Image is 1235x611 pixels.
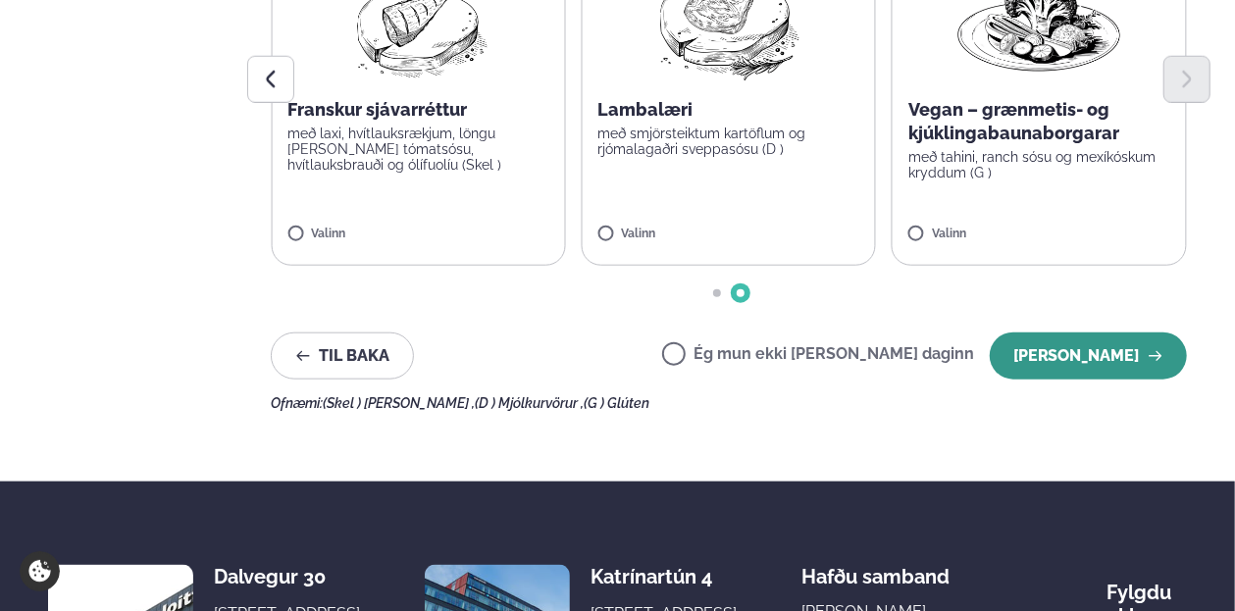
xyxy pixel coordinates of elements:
[1163,56,1210,103] button: Next slide
[271,332,414,380] button: Til baka
[591,565,746,588] div: Katrínartún 4
[801,549,950,588] span: Hafðu samband
[737,289,745,297] span: Go to slide 2
[214,565,370,588] div: Dalvegur 30
[287,126,548,173] p: með laxi, hvítlauksrækjum, löngu [PERSON_NAME] tómatsósu, hvítlauksbrauði og ólífuolíu (Skel )
[908,149,1169,180] p: með tahini, ranch sósu og mexíkóskum kryddum (G )
[475,395,584,411] span: (D ) Mjólkurvörur ,
[584,395,649,411] span: (G ) Glúten
[20,551,60,591] a: Cookie settings
[598,126,859,157] p: með smjörsteiktum kartöflum og rjómalagaðri sveppasósu (D )
[598,98,859,122] p: Lambalæri
[990,332,1187,380] button: [PERSON_NAME]
[271,395,1187,411] div: Ofnæmi:
[323,395,475,411] span: (Skel ) [PERSON_NAME] ,
[287,98,548,122] p: Franskur sjávarréttur
[908,98,1169,145] p: Vegan – grænmetis- og kjúklingabaunaborgarar
[247,56,294,103] button: Previous slide
[713,289,721,297] span: Go to slide 1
